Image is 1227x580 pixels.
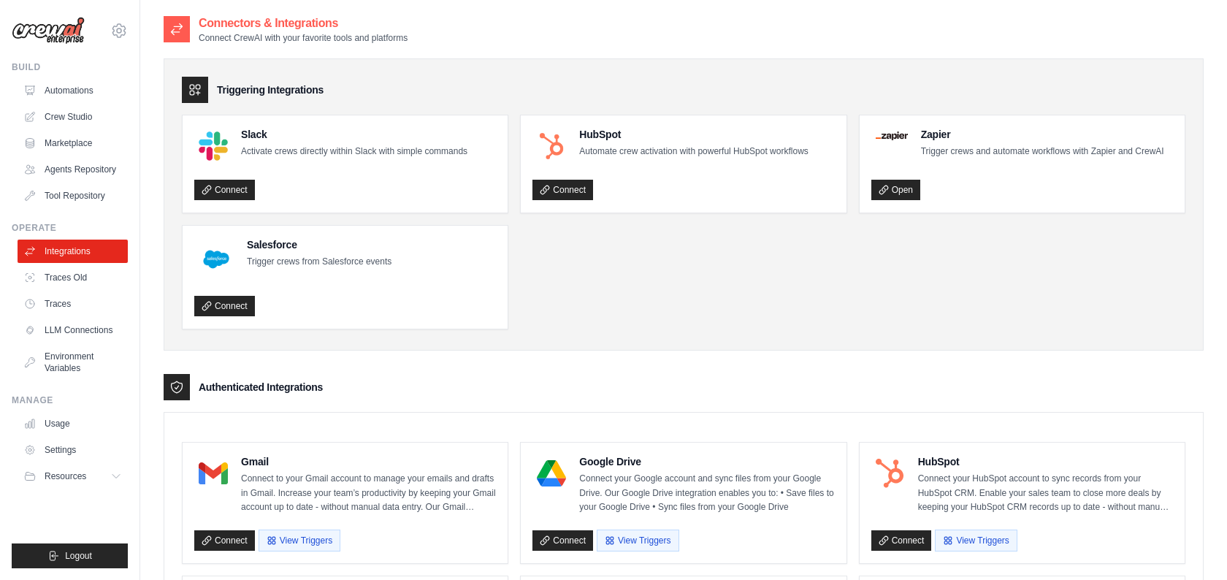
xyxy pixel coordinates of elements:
a: Traces Old [18,266,128,289]
p: Connect your Google account and sync files from your Google Drive. Our Google Drive integration e... [579,472,834,515]
h4: HubSpot [918,454,1173,469]
button: Resources [18,465,128,488]
span: Resources [45,470,86,482]
p: Trigger crews from Salesforce events [247,255,391,270]
img: Gmail Logo [199,459,228,488]
a: Integrations [18,240,128,263]
h3: Authenticated Integrations [199,380,323,394]
a: Usage [18,412,128,435]
span: Logout [65,550,92,562]
h4: Salesforce [247,237,391,252]
h4: Gmail [241,454,496,469]
a: Automations [18,79,128,102]
a: Settings [18,438,128,462]
h2: Connectors & Integrations [199,15,408,32]
img: HubSpot Logo [537,131,566,161]
a: Open [871,180,920,200]
div: Operate [12,222,128,234]
h4: Slack [241,127,467,142]
div: Build [12,61,128,73]
a: Connect [194,296,255,316]
img: Zapier Logo [876,131,908,140]
a: LLM Connections [18,318,128,342]
h3: Triggering Integrations [217,83,324,97]
a: Connect [871,530,932,551]
button: View Triggers [259,530,340,552]
button: Logout [12,543,128,568]
img: Salesforce Logo [199,242,234,277]
a: Traces [18,292,128,316]
p: Trigger crews and automate workflows with Zapier and CrewAI [921,145,1164,159]
p: Connect your HubSpot account to sync records from your HubSpot CRM. Enable your sales team to clo... [918,472,1173,515]
p: Connect CrewAI with your favorite tools and platforms [199,32,408,44]
a: Connect [194,180,255,200]
a: Connect [532,530,593,551]
a: Marketplace [18,131,128,155]
a: Crew Studio [18,105,128,129]
a: Tool Repository [18,184,128,207]
img: HubSpot Logo [876,459,905,488]
h4: Google Drive [579,454,834,469]
a: Agents Repository [18,158,128,181]
h4: Zapier [921,127,1164,142]
img: Logo [12,17,85,45]
a: Connect [194,530,255,551]
p: Automate crew activation with powerful HubSpot workflows [579,145,808,159]
p: Connect to your Gmail account to manage your emails and drafts in Gmail. Increase your team’s pro... [241,472,496,515]
img: Google Drive Logo [537,459,566,488]
p: Activate crews directly within Slack with simple commands [241,145,467,159]
button: View Triggers [597,530,679,552]
a: Environment Variables [18,345,128,380]
a: Connect [532,180,593,200]
img: Slack Logo [199,131,228,161]
div: Manage [12,394,128,406]
button: View Triggers [935,530,1017,552]
h4: HubSpot [579,127,808,142]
